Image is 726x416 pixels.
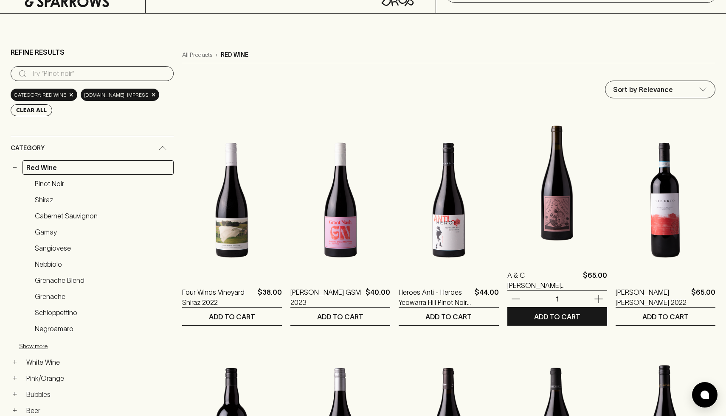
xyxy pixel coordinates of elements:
p: 1 [547,294,567,304]
img: Grant Nash GSM 2023 [290,126,390,274]
input: Try “Pinot noir” [31,67,167,81]
a: [PERSON_NAME] [PERSON_NAME] 2022 [616,287,688,307]
a: Pinot Noir [31,176,174,191]
button: ADD TO CART [182,308,282,325]
a: Pink/Orange [23,371,174,385]
p: ADD TO CART [534,312,580,322]
p: red wine [221,50,248,59]
a: All Products [182,50,212,59]
button: + [11,358,19,366]
button: Show more [19,338,130,355]
img: bubble-icon [701,391,709,399]
span: [DOMAIN_NAME]: Impress [84,91,149,99]
p: Sort by Relevance [613,84,673,95]
img: A & C Ainsworth Landsborough Grenache 2024 [507,109,607,257]
a: Bubbles [23,387,174,402]
p: $44.00 [475,287,499,307]
a: Negroamaro [31,321,174,336]
a: Grenache [31,289,174,304]
button: + [11,374,19,382]
span: Category: red wine [14,91,66,99]
div: Sort by Relevance [605,81,715,98]
a: A & C [PERSON_NAME] [GEOGRAPHIC_DATA] [GEOGRAPHIC_DATA] 2024 [507,270,580,290]
span: Category [11,143,45,154]
button: − [11,163,19,172]
a: Sangiovese [31,241,174,255]
button: ADD TO CART [507,308,607,325]
a: Heroes Anti - Heroes Yeowarra Hill Pinot Noir 2023 [399,287,471,307]
a: White Wine [23,355,174,369]
p: ADD TO CART [642,312,689,322]
button: ADD TO CART [399,308,498,325]
button: + [11,390,19,399]
img: Heroes Anti - Heroes Yeowarra Hill Pinot Noir 2023 [399,126,498,274]
p: › [216,50,217,59]
p: $38.00 [258,287,282,307]
button: ADD TO CART [616,308,715,325]
a: Cabernet Sauvignon [31,209,174,223]
p: ADD TO CART [317,312,363,322]
p: $40.00 [366,287,390,307]
img: Four Winds Vineyard Shiraz 2022 [182,126,282,274]
button: ADD TO CART [290,308,390,325]
p: ADD TO CART [209,312,255,322]
a: Four Winds Vineyard Shiraz 2022 [182,287,254,307]
a: Gamay [31,225,174,239]
a: [PERSON_NAME] GSM 2023 [290,287,362,307]
span: × [69,90,74,99]
img: Tiberio Montepuliciano d’Abruzzo 2022 [616,126,715,274]
span: × [151,90,156,99]
a: Shiraz [31,193,174,207]
a: Nebbiolo [31,257,174,271]
p: $65.00 [691,287,715,307]
p: Refine Results [11,47,65,57]
a: Schioppettino [31,305,174,320]
button: + [11,406,19,415]
button: Clear All [11,104,52,116]
p: ADD TO CART [425,312,472,322]
a: Red Wine [23,160,174,175]
p: $65.00 [583,270,607,290]
a: Grenache Blend [31,273,174,288]
div: Category [11,136,174,160]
